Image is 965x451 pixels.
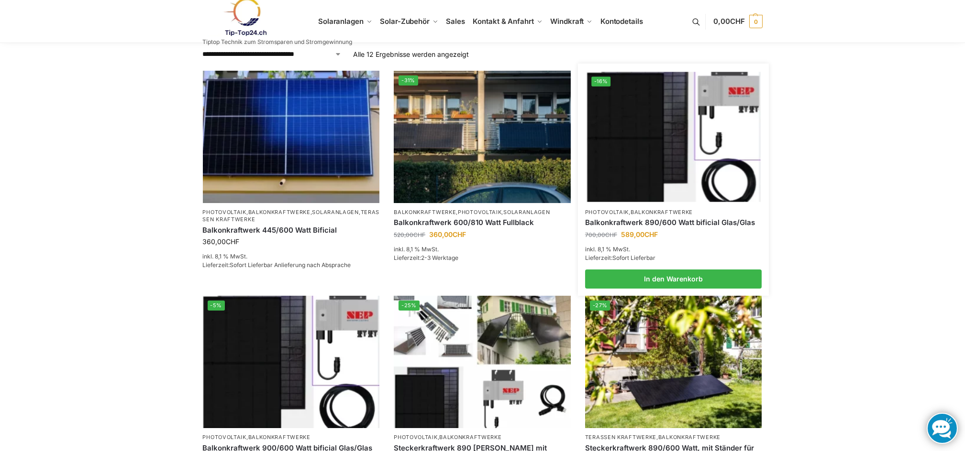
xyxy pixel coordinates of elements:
span: Sales [446,17,466,26]
span: Sofort Lieferbar Anlieferung nach Absprache [230,261,351,268]
span: Kontakt & Anfahrt [473,17,534,26]
a: Balkonkraftwerke [248,434,311,440]
span: 2-3 Werktage [421,254,458,261]
bdi: 700,00 [585,231,617,238]
a: Balkonkraftwerke [394,209,456,215]
a: Balkonkraftwerke [439,434,501,440]
a: Photovoltaik [203,209,246,215]
bdi: 589,00 [621,230,658,238]
span: CHF [413,231,425,238]
img: Steckerkraftwerk 890/600 Watt, mit Ständer für Terrasse inkl. Lieferung [585,296,762,428]
p: Tiptop Technik zum Stromsparen und Stromgewinnung [203,39,353,45]
span: Sofort Lieferbar [612,254,655,261]
img: 2 Balkonkraftwerke [394,71,571,203]
span: Solaranlagen [318,17,364,26]
p: Alle 12 Ergebnisse werden angezeigt [353,49,469,59]
img: Bificiales Hochleistungsmodul [203,296,380,428]
span: Lieferzeit: [203,261,351,268]
p: , [394,434,571,441]
a: Photovoltaik [458,209,501,215]
p: , [203,434,380,441]
p: , , , [203,209,380,224]
p: , [585,209,762,216]
span: Lieferzeit: [585,254,655,261]
span: 0,00 [713,17,744,26]
a: In den Warenkorb legen: „Balkonkraftwerk 890/600 Watt bificial Glas/Glas“ [585,269,762,289]
bdi: 360,00 [429,230,466,238]
p: inkl. 8,1 % MwSt. [203,252,380,261]
select: Shop-Reihenfolge [203,49,342,59]
span: Solar-Zubehör [380,17,430,26]
p: inkl. 8,1 % MwSt. [585,245,762,254]
p: inkl. 8,1 % MwSt. [394,245,571,254]
a: -31%2 Balkonkraftwerke [394,71,571,203]
span: CHF [644,230,658,238]
a: -5%Bificiales Hochleistungsmodul [203,296,380,428]
span: Windkraft [550,17,584,26]
p: , [585,434,762,441]
a: Balkonkraftwerke [631,209,693,215]
a: Photovoltaik [394,434,437,440]
img: Bificiales Hochleistungsmodul [587,72,760,202]
span: CHF [730,17,745,26]
a: Terassen Kraftwerke [585,434,656,440]
a: Solaranlagen [312,209,359,215]
span: CHF [226,237,240,246]
span: 0 [749,15,763,28]
span: Kontodetails [600,17,643,26]
a: Solaranlagen [503,209,550,215]
a: -27%Steckerkraftwerk 890/600 Watt, mit Ständer für Terrasse inkl. Lieferung [585,296,762,428]
img: 860 Watt Komplett mit Balkonhalterung [394,296,571,428]
span: CHF [605,231,617,238]
p: , , [394,209,571,216]
a: Balkonkraftwerk 890/600 Watt bificial Glas/Glas [585,218,762,227]
a: Balkonkraftwerke [658,434,721,440]
a: Balkonkraftwerk 445/600 Watt Bificial [203,225,380,235]
a: Photovoltaik [203,434,246,440]
a: -25%860 Watt Komplett mit Balkonhalterung [394,296,571,428]
a: Photovoltaik [585,209,629,215]
a: 0,00CHF 0 [713,7,762,36]
a: Balkonkraftwerke [248,209,311,215]
img: Solaranlage für den kleinen Balkon [203,71,380,203]
span: CHF [453,230,466,238]
a: -16%Bificiales Hochleistungsmodul [587,72,760,202]
a: Balkonkraftwerk 600/810 Watt Fullblack [394,218,571,227]
bdi: 520,00 [394,231,425,238]
span: Lieferzeit: [394,254,458,261]
bdi: 360,00 [203,237,240,246]
a: Terassen Kraftwerke [203,209,380,223]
